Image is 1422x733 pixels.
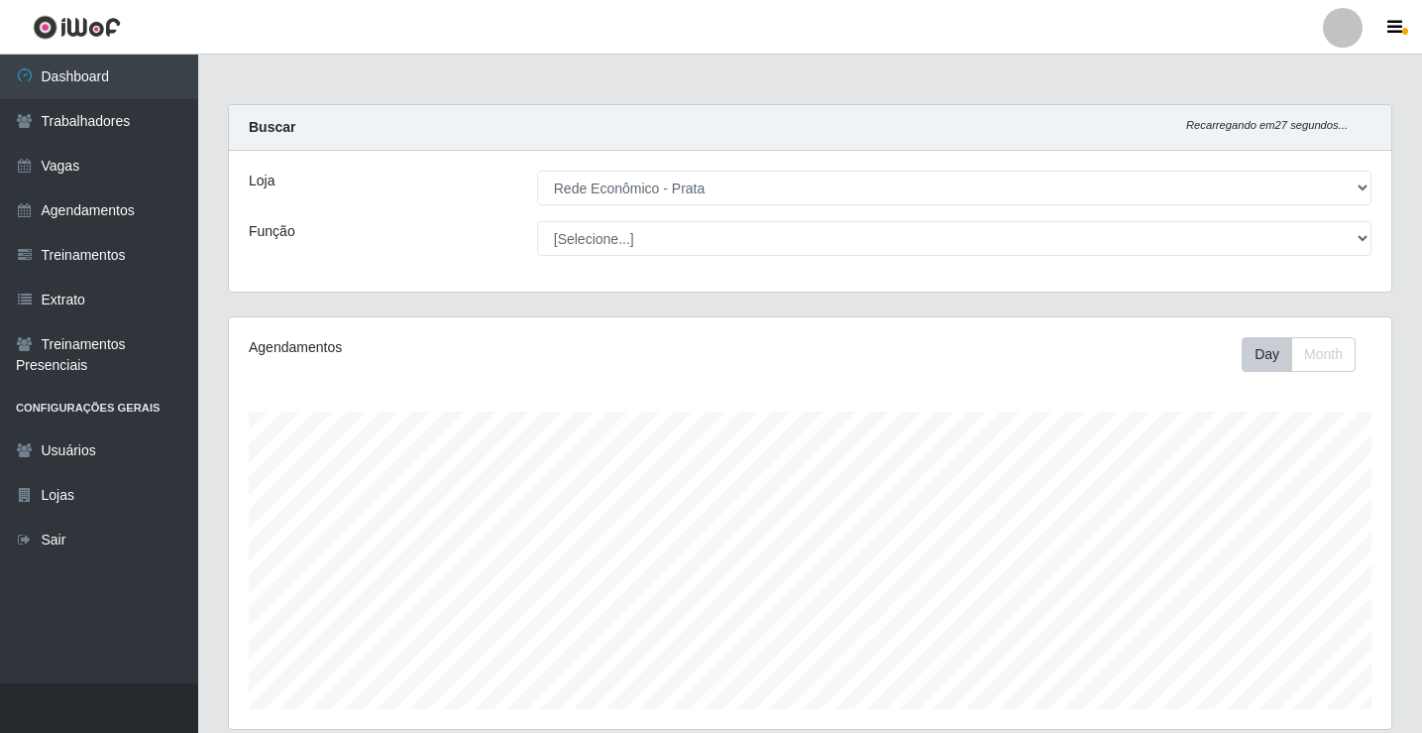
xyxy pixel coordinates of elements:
[249,221,295,242] label: Função
[1186,119,1348,131] i: Recarregando em 27 segundos...
[1291,337,1356,372] button: Month
[33,15,121,40] img: CoreUI Logo
[1242,337,1356,372] div: First group
[249,171,274,191] label: Loja
[249,337,700,358] div: Agendamentos
[1242,337,1371,372] div: Toolbar with button groups
[249,119,295,135] strong: Buscar
[1242,337,1292,372] button: Day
